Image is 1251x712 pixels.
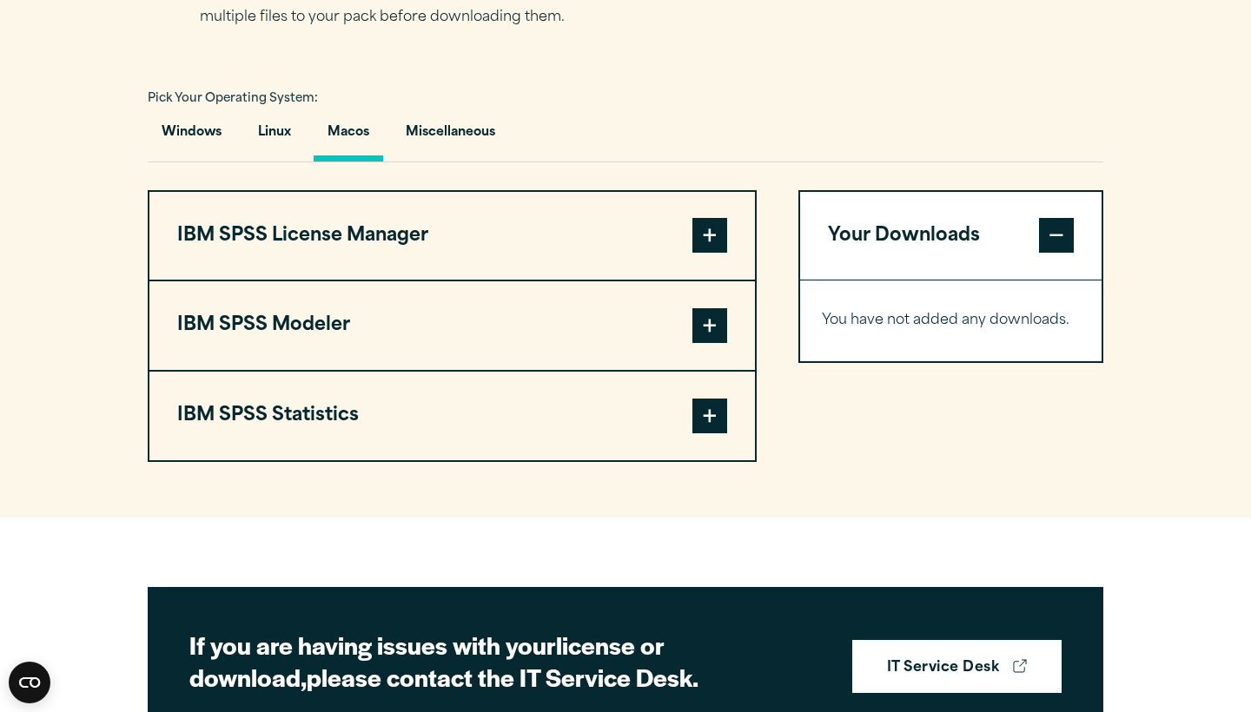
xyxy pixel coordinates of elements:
div: Your Downloads [800,280,1102,361]
button: Windows [148,112,235,162]
h2: If you are having issues with your please contact the IT Service Desk. [189,629,798,694]
button: Linux [244,112,305,162]
button: IBM SPSS Statistics [149,372,755,460]
button: Macos [314,112,383,162]
span: Pick Your Operating System: [148,93,318,104]
button: IBM SPSS License Manager [149,192,755,280]
p: You have not added any downloads. [822,308,1080,333]
strong: IT Service Desk [887,657,999,680]
button: Your Downloads [800,192,1102,280]
strong: license or download, [189,627,665,695]
button: Miscellaneous [392,112,509,162]
a: IT Service Desk [852,640,1062,694]
button: Open CMP widget [9,662,50,703]
button: IBM SPSS Modeler [149,281,755,370]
